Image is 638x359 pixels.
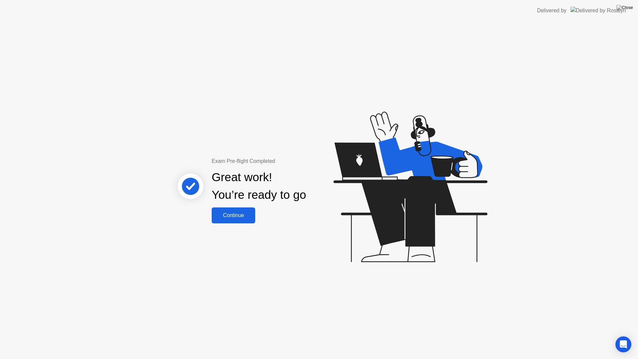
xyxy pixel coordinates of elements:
div: Great work! You’re ready to go [212,169,306,204]
img: Close [616,5,633,10]
div: Open Intercom Messenger [615,336,631,352]
div: Continue [214,212,253,218]
button: Continue [212,207,255,223]
img: Delivered by Rosalyn [571,7,626,14]
div: Delivered by [537,7,567,15]
div: Exam Pre-flight Completed [212,157,349,165]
